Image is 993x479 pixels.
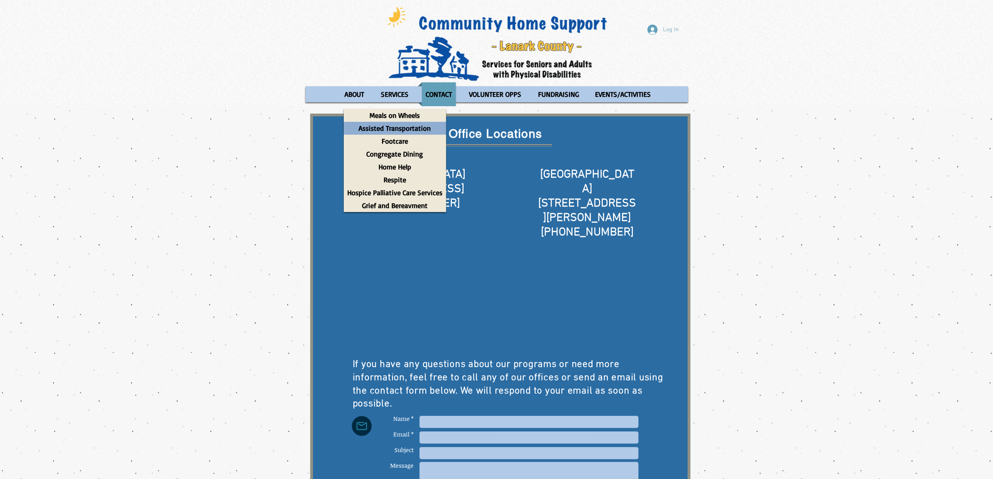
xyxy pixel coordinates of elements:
a: Respite [344,173,446,186]
a: Assisted Transportation [344,122,446,135]
a: Home Help [344,160,446,173]
p: Meals on Wheels [366,109,423,122]
a: SERVICES [373,82,416,106]
p: Respite [380,173,410,186]
a: CONTACT [418,82,460,106]
span: Subject [394,446,414,454]
p: CONTACT [422,82,455,106]
p: FUNDRAISING [535,82,583,106]
p: Home Help [375,160,415,173]
span: Name * [393,415,414,422]
span: Message [390,461,414,469]
iframe: Google Maps [343,255,485,345]
iframe: Google Maps [517,255,658,345]
p: SERVICES [377,82,412,106]
p: ABOUT [341,82,368,106]
p: Congregate Dining [363,148,426,160]
span: Email * [393,430,414,438]
a: Hospice Palliative Care Services [344,186,446,199]
p: Assisted Transportation [355,122,434,135]
span: [GEOGRAPHIC_DATA] [540,167,634,196]
a: VOLUNTEER OPPS [462,82,529,106]
p: EVENTS/ACTIVITIES [592,82,654,106]
a: Meals on Wheels [344,109,446,122]
a: Footcare [344,135,446,148]
nav: Site [306,82,688,106]
a: Congregate Dining [344,148,446,160]
a: FUNDRAISING [531,82,586,106]
a: ABOUT [337,82,371,106]
span: [PHONE_NUMBER] [541,225,634,240]
a: EVENTS/ACTIVITIES [588,82,658,106]
a: Grief and Bereavment [344,199,446,212]
span: Office Locations [449,127,542,141]
button: Log In [642,22,684,37]
span: If you have any questions about our programs or need more information, feel free to call any of o... [353,359,663,410]
p: Footcare [378,135,412,148]
p: VOLUNTEER OPPS [465,82,525,106]
span: [STREET_ADDRESS][PERSON_NAME] [538,196,636,225]
p: Grief and Bereavment [359,199,431,212]
span: Log In [660,26,681,34]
